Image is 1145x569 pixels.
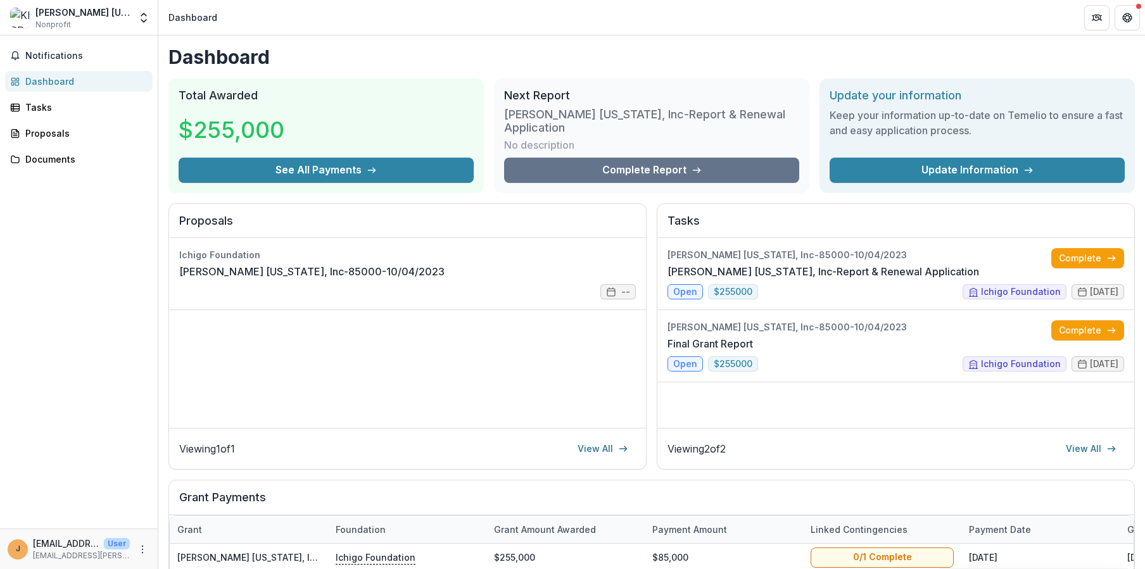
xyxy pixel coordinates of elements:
[830,89,1125,103] h2: Update your information
[486,523,604,536] div: Grant amount awarded
[25,127,142,140] div: Proposals
[830,108,1125,138] h3: Keep your information up-to-date on Temelio to ensure a fast and easy application process.
[170,516,328,543] div: Grant
[803,516,961,543] div: Linked Contingencies
[504,137,574,153] p: No description
[5,123,153,144] a: Proposals
[830,158,1125,183] a: Update Information
[168,11,217,24] div: Dashboard
[504,89,799,103] h2: Next Report
[179,264,445,279] a: [PERSON_NAME] [US_STATE], Inc-85000-10/04/2023
[328,516,486,543] div: Foundation
[667,264,979,279] a: [PERSON_NAME] [US_STATE], Inc-Report & Renewal Application
[645,516,803,543] div: Payment Amount
[179,491,1124,515] h2: Grant Payments
[25,101,142,114] div: Tasks
[961,516,1120,543] div: Payment date
[135,5,153,30] button: Open entity switcher
[1115,5,1140,30] button: Get Help
[811,547,954,567] button: 0/1 Complete
[168,46,1135,68] h1: Dashboard
[25,153,142,166] div: Documents
[504,158,799,183] a: Complete Report
[25,75,142,88] div: Dashboard
[1058,439,1124,459] a: View All
[16,545,20,553] div: jperez-taveras@kippnyc.org
[1051,248,1124,268] a: Complete
[1084,5,1110,30] button: Partners
[570,439,636,459] a: View All
[25,51,148,61] span: Notifications
[163,8,222,27] nav: breadcrumb
[10,8,30,28] img: KIPP New York, Inc
[667,336,753,351] a: Final Grant Report
[486,516,645,543] div: Grant amount awarded
[5,71,153,92] a: Dashboard
[33,537,99,550] p: [EMAIL_ADDRESS][PERSON_NAME][DOMAIN_NAME]
[104,538,130,549] p: User
[328,523,393,536] div: Foundation
[33,550,130,561] p: [EMAIL_ADDRESS][PERSON_NAME][DOMAIN_NAME]
[35,19,71,30] span: Nonprofit
[179,89,474,103] h2: Total Awarded
[667,441,726,456] p: Viewing 2 of 2
[179,214,636,238] h2: Proposals
[179,441,235,456] p: Viewing 1 of 1
[179,158,474,183] button: See All Payments
[1051,320,1124,341] a: Complete
[5,46,153,66] button: Notifications
[667,214,1124,238] h2: Tasks
[177,552,408,563] a: [PERSON_NAME] [US_STATE], Inc-85000-10/04/2023
[135,542,150,557] button: More
[5,149,153,170] a: Documents
[35,6,130,19] div: [PERSON_NAME] [US_STATE], Inc
[803,523,915,536] div: Linked Contingencies
[504,108,799,135] h3: [PERSON_NAME] [US_STATE], Inc-Report & Renewal Application
[336,550,415,564] p: Ichigo Foundation
[961,523,1039,536] div: Payment date
[645,523,735,536] div: Payment Amount
[170,523,210,536] div: Grant
[5,97,153,118] a: Tasks
[179,113,284,147] h3: $255,000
